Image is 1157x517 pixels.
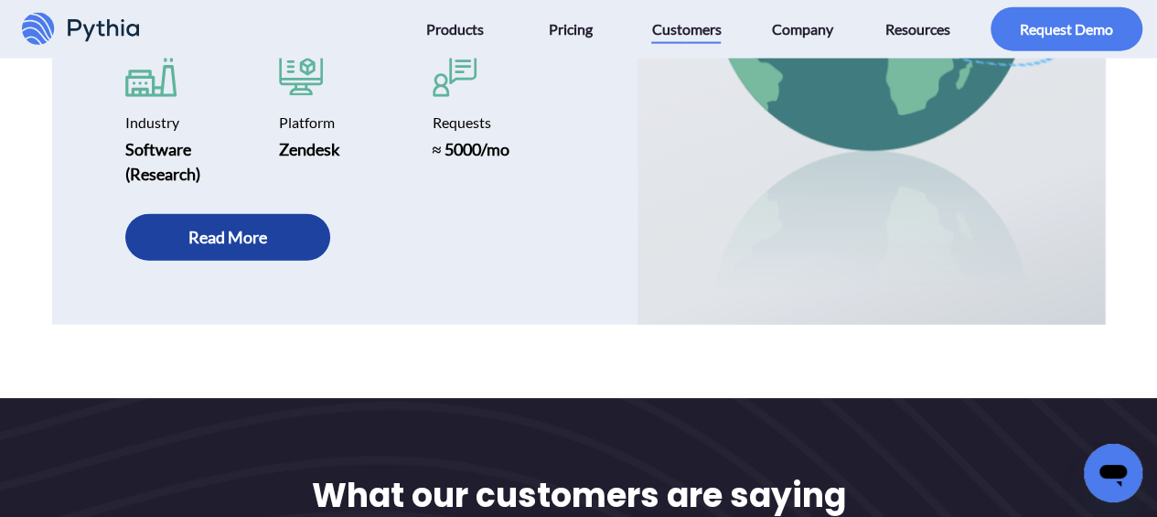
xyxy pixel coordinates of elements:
span: Company [772,15,833,44]
span: Pricing [549,15,593,44]
div: Requests [433,112,564,137]
span: Products [425,15,483,44]
iframe: Кнопка запуска окна обмена сообщениями [1084,444,1142,502]
div: Industry [125,112,257,137]
div: Software (Research) [125,137,257,170]
span: Customers [651,15,721,44]
span: Resources [885,15,950,44]
div: ≈ 5000/mo [433,137,564,170]
div: Platform [279,112,411,137]
div: Zendesk [279,137,411,170]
